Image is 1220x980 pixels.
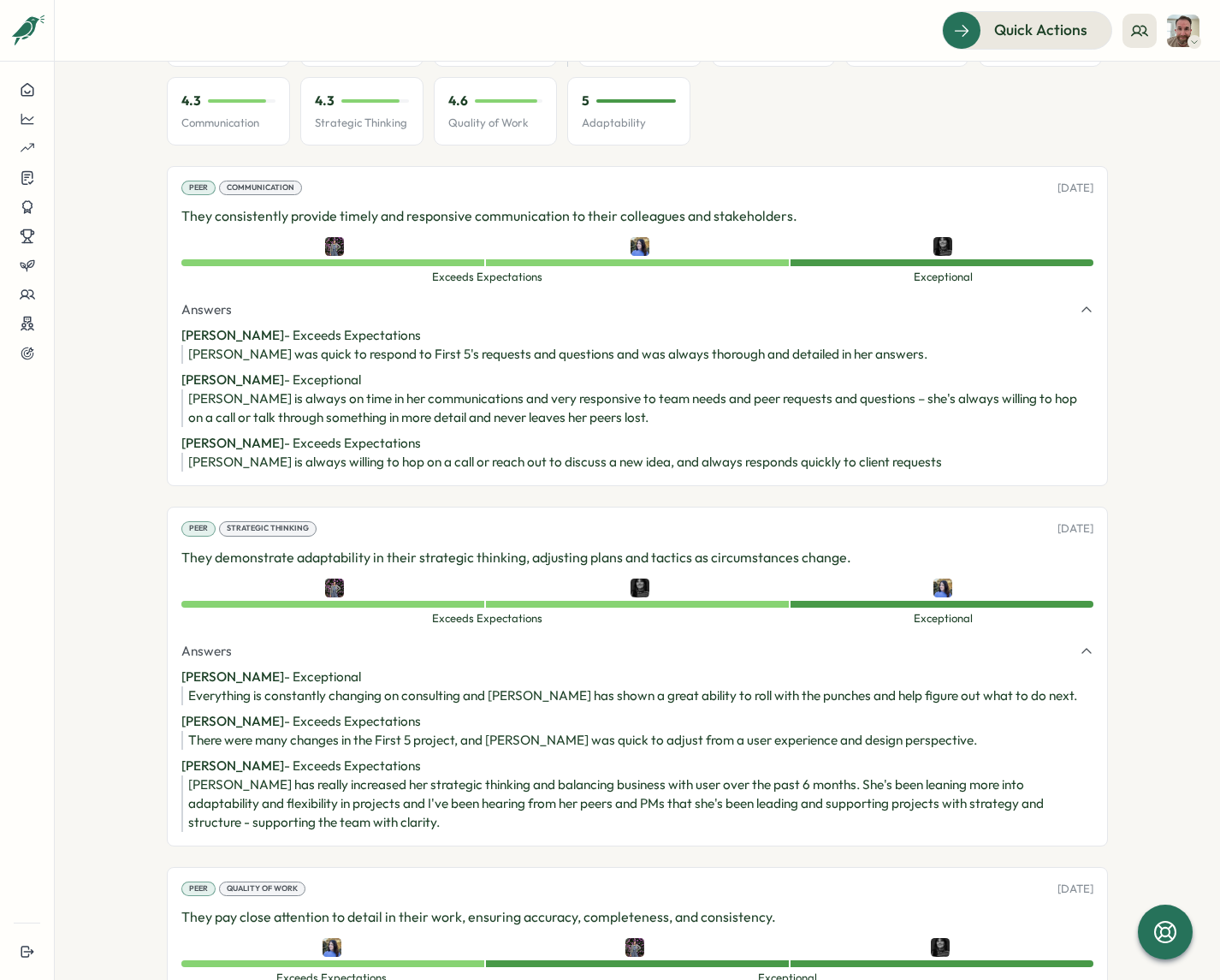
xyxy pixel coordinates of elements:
[188,775,1093,832] div: [PERSON_NAME] has really increased her strategic thinking and balancing business with user over t...
[181,712,1093,731] p: - Exceeds Expectations
[933,579,952,597] img: Emily Edwards
[219,882,305,897] div: Quality of Work
[181,757,1093,775] p: - Exceeds Expectations
[448,92,468,110] p: 4.6
[181,300,1093,319] button: Answers
[1057,882,1093,897] p: [DATE]
[315,116,409,131] p: Strategic Thinking
[181,300,232,319] span: Answers
[188,389,1093,427] div: [PERSON_NAME] is always on time in her communications and very responsive to team needs and peer ...
[792,611,1093,627] span: Exceptional
[181,270,792,285] span: Exceeds Expectations
[1057,521,1093,537] p: [DATE]
[994,19,1087,41] span: Quick Actions
[181,435,284,451] span: [PERSON_NAME]
[188,731,1093,750] div: There were many changes in the First 5 project, and [PERSON_NAME] was quick to adjust from a user...
[181,547,1093,568] p: They demonstrate adaptability in their strategic thinking, adjusting plans and tactics as circums...
[181,116,275,131] p: Communication
[181,434,1093,453] p: - Exceeds Expectations
[582,116,676,131] p: Adaptability
[181,668,284,685] span: [PERSON_NAME]
[219,521,317,537] div: Strategic Thinking
[181,757,284,774] span: [PERSON_NAME]
[1057,181,1093,196] p: [DATE]
[181,181,216,196] div: Peer
[448,116,542,131] p: Quality of Work
[181,205,1093,227] p: They consistently provide timely and responsive communication to their colleagues and stakeholders.
[181,642,232,661] span: Answers
[582,92,589,110] p: 5
[625,938,644,957] img: Deepika Ramachandran
[181,371,284,388] span: [PERSON_NAME]
[315,92,335,110] p: 4.3
[181,668,1093,686] p: - Exceptional
[188,345,1093,364] div: [PERSON_NAME] was quick to respond to First 5's requests and questions and was always thorough an...
[219,181,302,196] div: Communication
[325,237,344,256] img: Deepika Ramachandran
[631,237,649,256] img: Emily Edwards
[1167,15,1199,47] img: Jesse James
[325,579,344,597] img: Deepika Ramachandran
[631,579,649,597] img: Vic de Aranzeta
[181,713,284,729] span: [PERSON_NAME]
[188,453,1093,472] div: [PERSON_NAME] is always willing to hop on a call or reach out to discuss a new idea, and always r...
[188,686,1093,705] div: Everything is constantly changing on consulting and [PERSON_NAME] has shown a great ability to ro...
[323,938,341,957] img: Emily Edwards
[181,326,1093,345] p: - Exceeds Expectations
[181,642,1093,661] button: Answers
[181,906,1093,928] p: They pay close attention to detail in their work, ensuring accuracy, completeness, and consistency.
[181,521,216,537] div: Peer
[792,270,1093,285] span: Exceptional
[181,92,201,110] p: 4.3
[942,11,1112,49] button: Quick Actions
[181,882,216,897] div: Peer
[181,611,792,627] span: Exceeds Expectations
[181,371,1093,389] p: - Exceptional
[931,938,950,957] img: Vic de Aranzeta
[181,327,284,343] span: [PERSON_NAME]
[933,237,952,256] img: Vic de Aranzeta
